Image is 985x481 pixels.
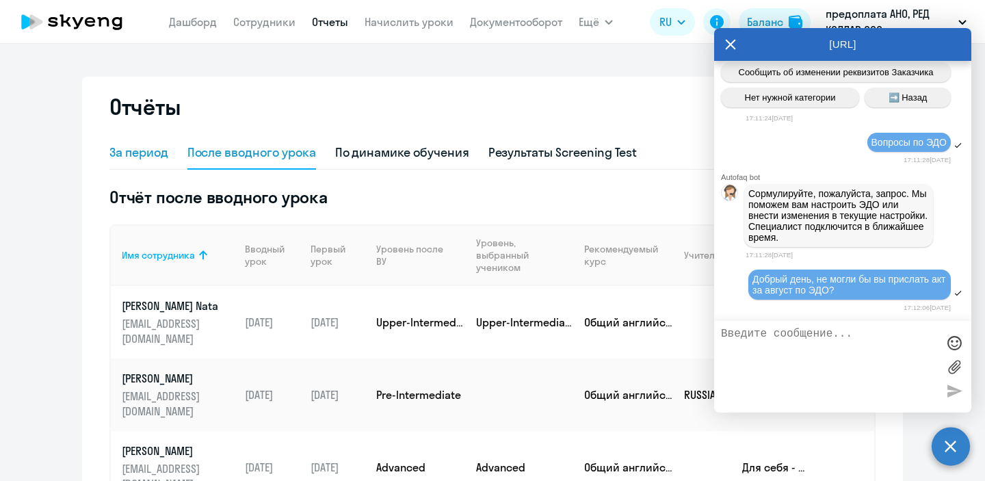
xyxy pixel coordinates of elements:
span: Вопросы по ЭДО [871,137,947,148]
time: 17:12:06[DATE] [904,304,951,311]
button: Нет нужной категории [721,88,859,107]
time: 17:11:24[DATE] [746,114,793,122]
div: Учитель [684,249,720,261]
td: Upper-Intermediate [465,286,573,359]
p: Общий английский [584,387,673,402]
h2: Отчёты [109,93,181,120]
button: предоплата АНО, РЕД КОЛЛАР, ООО [819,5,973,38]
div: Вводный урок [245,243,290,268]
div: Имя сотрудника [122,249,234,261]
span: Сообщить об изменении реквизитов Заказчика [739,67,934,77]
p: Для себя - саморазвитие, чтобы быть образованным человеком; Для себя - просто общаться на английс... [742,460,806,475]
img: balance [789,15,802,29]
div: Уровень после ВУ [376,243,465,268]
span: ➡️ Назад [889,92,928,103]
div: По динамике обучения [335,144,469,161]
a: [PERSON_NAME] Nata[EMAIL_ADDRESS][DOMAIN_NAME] [122,298,234,346]
p: [DATE] [245,460,300,475]
label: Лимит 10 файлов [944,356,964,377]
div: За период [109,144,168,161]
div: Первый урок [311,243,355,268]
a: Начислить уроки [365,15,454,29]
div: Рекомендуемый курс [584,243,662,268]
h5: Отчёт после вводного урока [109,186,328,208]
p: [DATE] [311,315,365,330]
a: Дашборд [169,15,217,29]
p: Общий английский [584,315,673,330]
span: Ещё [579,14,599,30]
div: После вводного урока [187,144,316,161]
button: Ещё [579,8,613,36]
p: [PERSON_NAME] [122,371,234,386]
div: Имя сотрудника [122,249,195,261]
p: Общий английский [584,460,673,475]
span: Добрый день, не могли бы вы прислать акт за август по ЭДО? [752,274,948,296]
div: Баланс [747,14,783,30]
a: Документооборот [470,15,562,29]
p: [DATE] [311,387,365,402]
span: Сормулируйте, пожалуйста, запрос. Мы поможем вам настроить ЭДО или внести изменения в текущие нас... [748,188,930,243]
div: Autofaq bot [721,173,971,181]
button: RU [650,8,695,36]
div: Первый урок [311,243,365,268]
a: [PERSON_NAME][EMAIL_ADDRESS][DOMAIN_NAME] [122,371,234,419]
p: [EMAIL_ADDRESS][DOMAIN_NAME] [122,389,234,419]
p: [EMAIL_ADDRESS][DOMAIN_NAME] [122,316,234,346]
div: Вводный урок [245,243,300,268]
td: Pre-Intermediate [365,359,465,431]
p: [PERSON_NAME] Nata [122,298,234,313]
span: Нет нужной категории [745,92,836,103]
a: Сотрудники [233,15,295,29]
p: [PERSON_NAME] [122,443,234,458]
div: Уровень, выбранный учеником [476,237,564,274]
td: RUSSIAN [673,359,731,431]
p: [DATE] [311,460,365,475]
button: ➡️ Назад [865,88,951,107]
button: Сообщить об изменении реквизитов Заказчика [721,62,951,82]
div: Результаты Screening Test [488,144,638,161]
div: Рекомендуемый курс [584,243,673,268]
div: Уровень после ВУ [376,243,453,268]
div: Учитель [684,249,731,261]
p: предоплата АНО, РЕД КОЛЛАР, ООО [826,5,953,38]
div: Уровень, выбранный учеником [476,237,573,274]
p: [DATE] [245,387,300,402]
time: 17:11:28[DATE] [904,156,951,164]
button: Балансbalance [739,8,811,36]
td: Upper-Intermediate [365,286,465,359]
p: [DATE] [245,315,300,330]
time: 17:11:28[DATE] [746,251,793,259]
a: Отчеты [312,15,348,29]
img: bot avatar [722,185,739,205]
span: RU [659,14,672,30]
